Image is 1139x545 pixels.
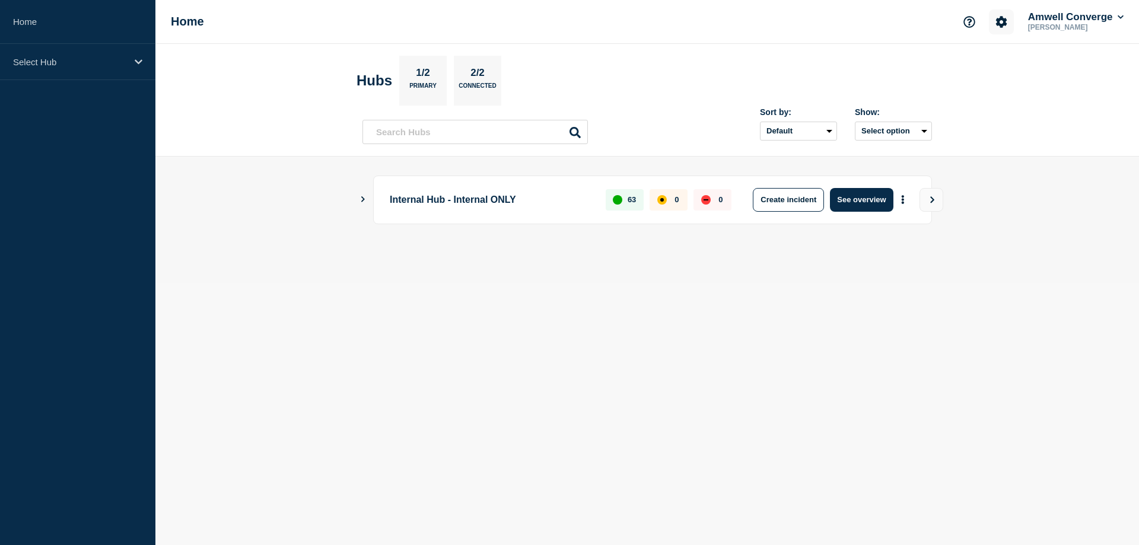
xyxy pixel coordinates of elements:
[989,9,1014,34] button: Account settings
[459,82,496,95] p: Connected
[13,57,127,67] p: Select Hub
[957,9,982,34] button: Support
[701,195,711,205] div: down
[760,122,837,141] select: Sort by
[855,122,932,141] button: Select option
[412,67,435,82] p: 1/2
[357,72,392,89] h2: Hubs
[760,107,837,117] div: Sort by:
[675,195,679,204] p: 0
[613,195,622,205] div: up
[362,120,588,144] input: Search Hubs
[466,67,489,82] p: 2/2
[830,188,893,212] button: See overview
[895,189,911,211] button: More actions
[390,188,592,212] p: Internal Hub - Internal ONLY
[409,82,437,95] p: Primary
[628,195,636,204] p: 63
[657,195,667,205] div: affected
[718,195,723,204] p: 0
[360,195,366,204] button: Show Connected Hubs
[171,15,204,28] h1: Home
[1026,11,1126,23] button: Amwell Converge
[920,188,943,212] button: View
[1026,23,1126,31] p: [PERSON_NAME]
[753,188,824,212] button: Create incident
[855,107,932,117] div: Show:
